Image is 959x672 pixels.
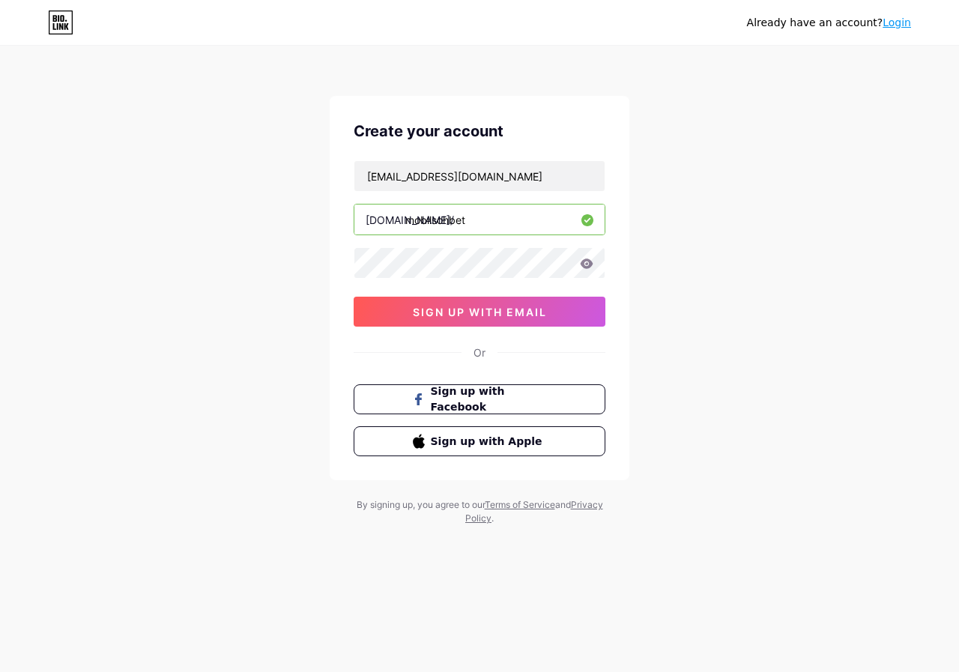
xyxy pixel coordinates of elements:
div: By signing up, you agree to our and . [352,498,607,525]
button: Sign up with Apple [354,426,605,456]
span: sign up with email [413,306,547,318]
a: Login [883,16,911,28]
a: Terms of Service [485,499,555,510]
button: sign up with email [354,297,605,327]
button: Sign up with Facebook [354,384,605,414]
span: Sign up with Apple [431,434,547,449]
input: username [354,205,605,234]
div: Create your account [354,120,605,142]
input: Email [354,161,605,191]
span: Sign up with Facebook [431,384,547,415]
div: Or [474,345,485,360]
div: [DOMAIN_NAME]/ [366,212,454,228]
div: Already have an account? [747,15,911,31]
